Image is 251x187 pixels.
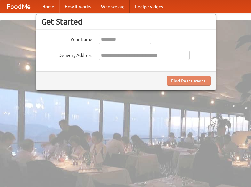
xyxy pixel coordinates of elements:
[41,35,92,43] label: Your Name
[41,51,92,58] label: Delivery Address
[0,0,37,13] a: FoodMe
[96,0,130,13] a: Who we are
[130,0,168,13] a: Recipe videos
[41,17,211,27] h3: Get Started
[59,0,96,13] a: How it works
[167,76,211,86] button: Find Restaurants!
[37,0,59,13] a: Home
